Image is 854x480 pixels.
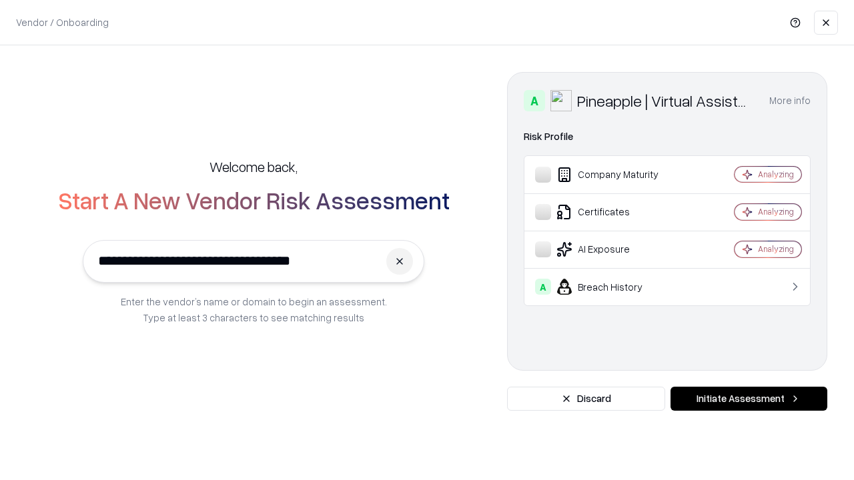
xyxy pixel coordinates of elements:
h2: Start A New Vendor Risk Assessment [58,187,450,213]
div: A [535,279,551,295]
button: Discard [507,387,665,411]
div: Breach History [535,279,695,295]
div: Company Maturity [535,167,695,183]
div: Analyzing [758,243,794,255]
div: Certificates [535,204,695,220]
button: More info [769,89,811,113]
div: Pineapple | Virtual Assistant Agency [577,90,753,111]
h5: Welcome back, [209,157,298,176]
p: Enter the vendor’s name or domain to begin an assessment. Type at least 3 characters to see match... [121,293,387,325]
p: Vendor / Onboarding [16,15,109,29]
div: AI Exposure [535,241,695,257]
img: Pineapple | Virtual Assistant Agency [550,90,572,111]
div: A [524,90,545,111]
div: Analyzing [758,206,794,217]
div: Risk Profile [524,129,811,145]
button: Initiate Assessment [671,387,827,411]
div: Analyzing [758,169,794,180]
